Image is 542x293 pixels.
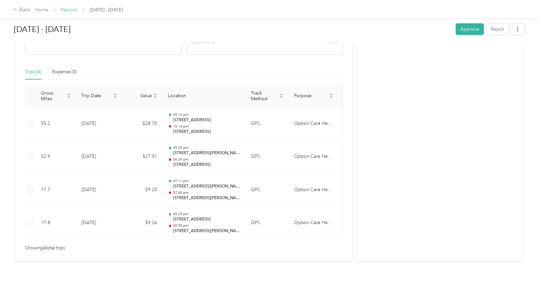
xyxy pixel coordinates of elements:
[173,190,240,195] p: 07:40 pm
[173,129,240,135] p: [STREET_ADDRESS]
[173,223,240,228] p: 05:55 pm
[76,206,123,240] td: [DATE]
[52,68,77,76] div: Expense (0)
[113,92,117,96] span: caret-up
[36,107,76,141] td: 55.2
[246,85,289,107] th: Track Method
[14,21,451,37] h1: Aug 1 - 31, 2025
[246,173,289,207] td: GPS
[289,85,339,107] th: Purpose
[289,173,339,207] td: Option Care Health
[173,146,240,150] p: 05:20 pm
[173,195,240,201] p: [STREET_ADDRESS][PERSON_NAME][PERSON_NAME]
[173,150,240,156] p: [STREET_ADDRESS][PERSON_NAME]
[123,85,163,107] th: Value
[173,124,240,129] p: 10:14 pm
[163,85,246,107] th: Location
[41,90,65,102] span: Gross Miles
[505,256,542,293] iframe: Everlance-gr Chat Button Frame
[173,216,240,222] p: [STREET_ADDRESS]
[279,92,283,96] span: caret-up
[76,173,123,207] td: [DATE]
[173,179,240,183] p: 07:11 pm
[246,206,289,240] td: GPS
[90,6,123,13] span: [DATE] - [DATE]
[113,95,117,99] span: caret-down
[486,23,508,35] button: Reject
[289,107,339,141] td: Option Care Health
[289,140,339,173] td: Option Care Health
[128,93,152,99] span: Value
[173,228,240,234] p: [STREET_ADDRESS][PERSON_NAME]
[123,140,163,173] td: $27.51
[36,85,76,107] th: Gross Miles
[36,206,76,240] td: 17.8
[67,95,71,99] span: caret-down
[61,7,77,13] a: Reports
[35,7,48,13] a: Home
[329,95,333,99] span: caret-down
[153,92,157,96] span: caret-up
[289,206,339,240] td: Option Care Health
[76,85,123,107] th: Trip Date
[123,107,163,141] td: $28.70
[294,93,328,99] span: Purpose
[153,95,157,99] span: caret-down
[329,92,333,96] span: caret-up
[36,173,76,207] td: 17.7
[76,107,123,141] td: [DATE]
[25,68,42,76] div: Trips (4)
[36,140,76,173] td: 52.9
[251,90,278,102] span: Track Method
[173,183,240,189] p: [STREET_ADDRESS][PERSON_NAME]
[81,93,112,99] span: Trip Date
[173,212,240,216] p: 05:25 pm
[173,157,240,162] p: 06:29 pm
[13,6,31,14] div: Back
[246,140,289,173] td: GPS
[173,113,240,117] p: 09:15 pm
[279,95,283,99] span: caret-down
[456,23,484,35] button: Approve
[67,92,71,96] span: caret-up
[123,173,163,207] td: $9.20
[339,85,364,107] th: Notes
[123,206,163,240] td: $9.26
[173,162,240,168] p: [STREET_ADDRESS]
[246,107,289,141] td: GPS
[25,244,65,252] span: Showing 4 total trips
[173,117,240,123] p: [STREET_ADDRESS]
[76,140,123,173] td: [DATE]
